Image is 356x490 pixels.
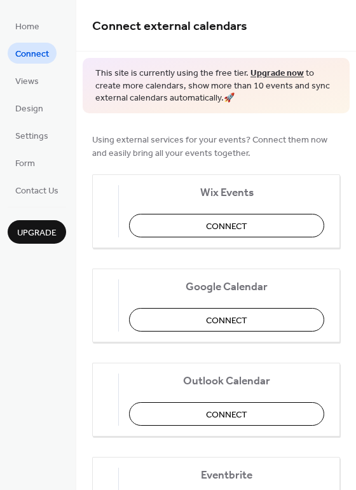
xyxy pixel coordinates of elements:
[250,65,304,82] a: Upgrade now
[92,14,247,39] span: Connect external calendars
[129,280,324,293] span: Google Calendar
[15,157,35,171] span: Form
[8,220,66,244] button: Upgrade
[15,75,39,88] span: Views
[129,186,324,199] span: Wix Events
[129,308,324,332] button: Connect
[8,179,66,200] a: Contact Us
[17,227,57,240] span: Upgrade
[129,214,324,237] button: Connect
[206,220,247,233] span: Connect
[92,133,340,160] span: Using external services for your events? Connect them now and easily bring all your events together.
[8,43,57,64] a: Connect
[206,408,247,421] span: Connect
[206,314,247,327] span: Connect
[15,130,48,143] span: Settings
[15,20,39,34] span: Home
[8,70,46,91] a: Views
[129,468,324,482] span: Eventbrite
[8,152,43,173] a: Form
[8,15,47,36] a: Home
[8,125,56,146] a: Settings
[95,67,337,105] span: This site is currently using the free tier. to create more calendars, show more than 10 events an...
[8,97,51,118] a: Design
[129,374,324,388] span: Outlook Calendar
[15,48,49,61] span: Connect
[15,102,43,116] span: Design
[129,402,324,426] button: Connect
[15,185,58,198] span: Contact Us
